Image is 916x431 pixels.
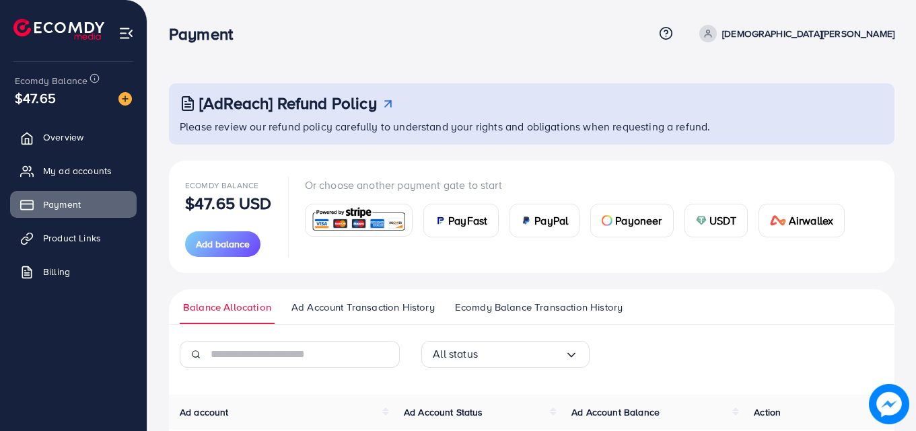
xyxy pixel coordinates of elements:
span: Ad Account Status [404,405,483,419]
span: My ad accounts [43,164,112,178]
img: image [118,92,132,106]
img: menu [118,26,134,41]
a: [DEMOGRAPHIC_DATA][PERSON_NAME] [694,25,894,42]
span: PayPal [534,212,568,229]
img: card [521,215,532,226]
span: Overview [43,130,83,144]
span: Billing [43,265,70,278]
h3: [AdReach] Refund Policy [199,93,377,113]
span: All status [433,344,478,364]
span: Action [754,405,781,419]
span: PayFast [448,212,487,229]
p: Please review our refund policy carefully to understand your rights and obligations when requesti... [180,118,886,134]
a: Billing [10,258,137,285]
span: Ecomdy Balance [15,74,87,87]
img: card [602,215,612,226]
button: Add balance [185,231,260,257]
a: cardPayFast [423,204,499,237]
span: Ad Account Balance [571,405,660,419]
a: Overview [10,124,137,151]
input: Search for option [478,344,565,364]
a: Payment [10,191,137,218]
span: Product Links [43,231,101,245]
span: USDT [709,212,737,229]
p: $47.65 USD [185,195,272,211]
img: card [310,206,409,235]
a: My ad accounts [10,157,137,184]
a: cardPayoneer [590,204,673,237]
p: [DEMOGRAPHIC_DATA][PERSON_NAME] [722,26,894,42]
span: Ad Account Transaction History [291,300,435,315]
img: card [770,215,786,226]
span: Payment [43,198,81,211]
p: Or choose another payment gate to start [305,177,856,193]
span: Add balance [196,237,250,251]
span: Airwallex [789,212,833,229]
span: Ad account [180,405,229,419]
img: card [435,215,446,226]
span: Ecomdy Balance [185,180,258,191]
a: cardAirwallex [759,204,845,237]
span: Payoneer [615,212,662,229]
span: Ecomdy Balance Transaction History [455,300,623,315]
img: card [696,215,707,226]
a: card [305,204,413,237]
span: Balance Allocation [183,300,271,315]
a: Product Links [10,225,137,251]
a: cardPayPal [509,204,579,237]
h3: Payment [169,24,244,44]
img: image [869,384,909,424]
span: $47.65 [13,83,58,114]
div: Search for option [421,341,590,368]
a: cardUSDT [684,204,748,237]
img: logo [13,19,104,40]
